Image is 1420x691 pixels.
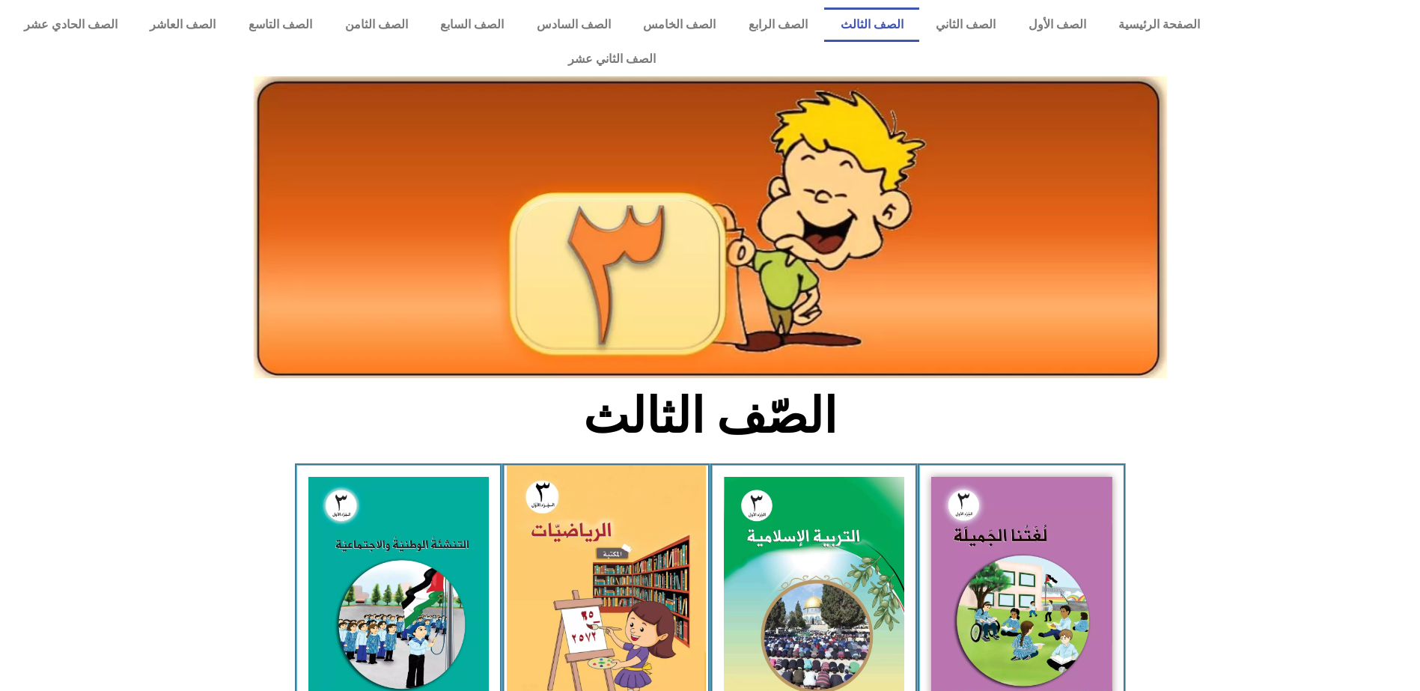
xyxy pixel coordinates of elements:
[824,7,920,42] a: الصف الثالث
[627,7,733,42] a: الصف الخامس
[7,42,1216,76] a: الصف الثاني عشر
[7,7,134,42] a: الصف الحادي عشر
[1103,7,1217,42] a: الصفحة الرئيسية
[919,7,1012,42] a: الصف الثاني
[424,7,520,42] a: الصف السابع
[134,7,233,42] a: الصف العاشر
[329,7,424,42] a: الصف الثامن
[1012,7,1103,42] a: الصف الأول
[520,7,627,42] a: الصف السادس
[232,7,329,42] a: الصف التاسع
[463,387,957,445] h2: الصّف الثالث
[732,7,824,42] a: الصف الرابع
